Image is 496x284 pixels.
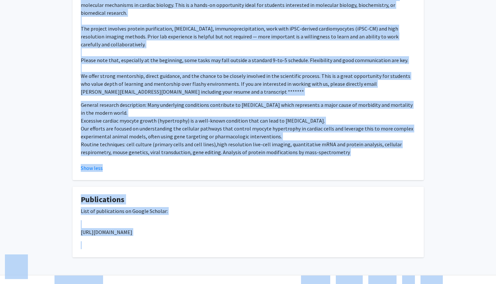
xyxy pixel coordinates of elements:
h4: Publications [81,195,416,204]
p: List of publications on Google Scholar: [81,207,416,215]
button: Show less [81,164,103,172]
iframe: Chat [5,254,28,279]
p: General research description: Many underlying conditions contribute to [MEDICAL_DATA] which repre... [81,101,416,156]
p: [URL][DOMAIN_NAME] [81,228,416,236]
